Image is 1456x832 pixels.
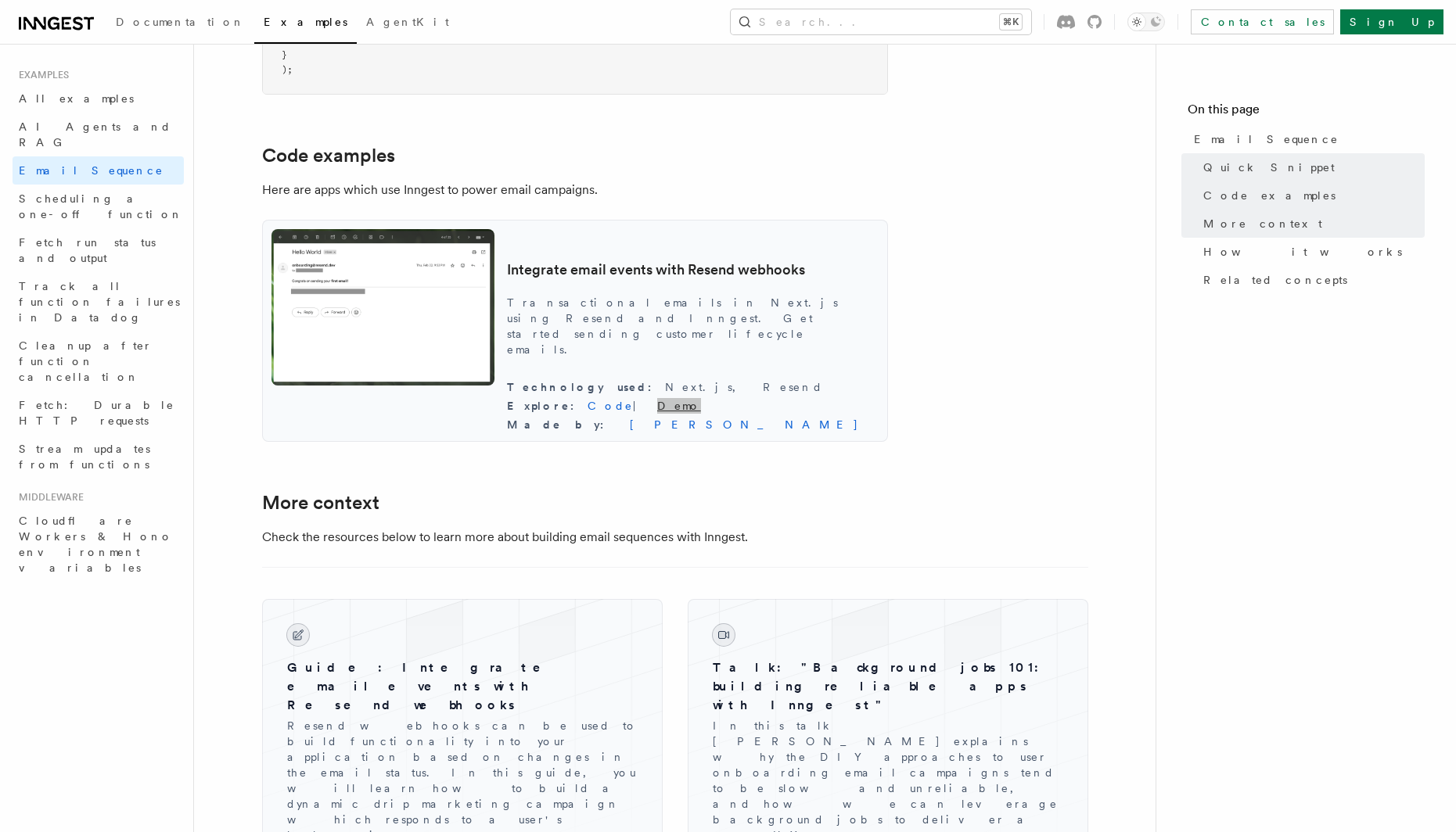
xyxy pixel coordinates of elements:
[13,391,184,435] a: Fetch: Durable HTTP requests
[1197,181,1425,210] a: Code examples
[1197,266,1425,294] a: Related concepts
[1127,13,1165,31] button: Toggle dark mode
[19,280,180,324] span: Track all function failures in Datadog
[507,398,879,414] div: |
[1203,272,1347,288] span: Related concepts
[507,295,879,357] p: Transactional emails in Next.js using Resend and Inngest. Get started sending customer lifecycle ...
[13,84,184,113] a: All examples
[1000,14,1022,30] kbd: ⌘K
[262,145,395,167] a: Code examples
[19,120,171,149] span: AI Agents and RAG
[731,9,1031,34] button: Search...⌘K
[19,339,153,383] span: Cleanup after function cancellation
[13,156,184,185] a: Email Sequence
[1194,131,1339,147] span: Email Sequence
[507,379,879,395] div: Next.js, Resend
[366,16,449,28] span: AgentKit
[1188,125,1425,153] a: Email Sequence
[1197,238,1425,266] a: How it works
[617,418,859,431] a: [PERSON_NAME]
[13,272,184,332] a: Track all function failures in Datadog
[13,113,184,156] a: AI Agents and RAG
[262,179,888,201] p: Here are apps which use Inngest to power email campaigns.
[13,435,184,479] a: Stream updates from functions
[1203,160,1335,175] span: Quick Snippet
[507,381,665,393] span: Technology used :
[19,515,173,574] span: Cloudflare Workers & Hono environment variables
[19,192,183,221] span: Scheduling a one-off function
[1188,100,1425,125] h4: On this page
[1197,153,1425,181] a: Quick Snippet
[13,332,184,391] a: Cleanup after function cancellation
[262,526,888,548] p: Check the resources below to learn more about building email sequences with Inngest.
[282,64,293,75] span: );
[13,69,69,81] span: Examples
[282,49,287,60] span: }
[13,185,184,228] a: Scheduling a one-off function
[1191,9,1334,34] a: Contact sales
[1203,188,1336,203] span: Code examples
[106,5,254,42] a: Documentation
[287,658,638,715] h3: Guide: Integrate email events with Resend webhooks
[13,228,184,272] a: Fetch run status and output
[19,399,174,427] span: Fetch: Durable HTTP requests
[507,418,617,431] span: Made by :
[19,164,164,177] span: Email Sequence
[507,400,588,412] span: Explore :
[13,507,184,582] a: Cloudflare Workers & Hono environment variables
[254,5,357,44] a: Examples
[19,236,156,264] span: Fetch run status and output
[507,260,879,279] h3: Integrate email events with Resend webhooks
[271,229,494,386] img: Integrate email events with Resend webhooks
[1340,9,1443,34] a: Sign Up
[1197,210,1425,238] a: More context
[357,5,458,42] a: AgentKit
[19,92,134,105] span: All examples
[262,492,379,514] a: More context
[13,491,84,504] span: Middleware
[1203,216,1322,231] span: More context
[19,443,150,471] span: Stream updates from functions
[1203,244,1402,260] span: How it works
[588,400,633,412] a: Code
[116,16,245,28] span: Documentation
[657,400,701,412] a: Demo
[713,658,1063,715] h3: Talk: "Background jobs 101: building reliable apps with Inngest"
[264,16,347,28] span: Examples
